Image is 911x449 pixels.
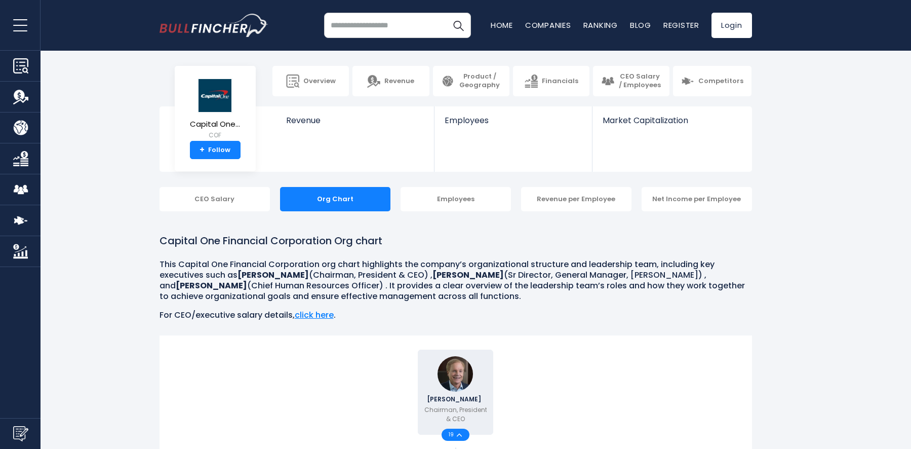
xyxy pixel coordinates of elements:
span: [PERSON_NAME] [427,396,484,402]
div: Net Income per Employee [642,187,752,211]
p: This Capital One Financial Corporation org chart highlights the company’s organizational structur... [160,259,752,302]
img: Richard D. Fairbank [438,356,473,392]
a: click here [295,309,334,321]
span: Competitors [698,77,743,86]
a: Blog [630,20,651,30]
a: Employees [434,106,592,142]
img: bullfincher logo [160,14,268,37]
span: Product / Geography [458,72,501,90]
h1: Capital One Financial Corporation Org chart [160,233,752,248]
span: Revenue [286,116,424,125]
span: Financials [542,77,578,86]
strong: + [200,145,205,155]
div: Revenue per Employee [521,187,631,211]
span: Revenue [384,77,414,86]
p: For CEO/executive salary details, . [160,310,752,321]
span: Capital One... [190,120,240,129]
a: Register [663,20,699,30]
a: +Follow [190,141,241,159]
a: Market Capitalization [592,106,750,142]
a: Product / Geography [433,66,509,96]
a: Ranking [583,20,618,30]
b: [PERSON_NAME] [176,280,247,291]
div: Employees [401,187,511,211]
b: [PERSON_NAME] [237,269,309,281]
a: Financials [513,66,589,96]
a: Revenue [276,106,434,142]
p: Chairman, President & CEO [424,405,487,424]
a: CEO Salary / Employees [593,66,669,96]
div: Org Chart [280,187,390,211]
a: Richard D. Fairbank [PERSON_NAME] Chairman, President & CEO 19 [418,350,494,435]
b: [PERSON_NAME] [432,269,504,281]
a: Revenue [352,66,429,96]
a: Login [711,13,752,38]
div: CEO Salary [160,187,270,211]
small: COF [190,131,240,140]
a: Capital One... COF [189,78,241,141]
a: Competitors [673,66,751,96]
a: Go to homepage [160,14,268,37]
span: 19 [449,432,457,437]
a: Overview [272,66,349,96]
span: Market Capitalization [603,116,740,125]
span: CEO Salary / Employees [618,72,661,90]
span: Overview [303,77,336,86]
span: Employees [445,116,582,125]
button: Search [446,13,471,38]
a: Companies [525,20,571,30]
a: Home [491,20,513,30]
